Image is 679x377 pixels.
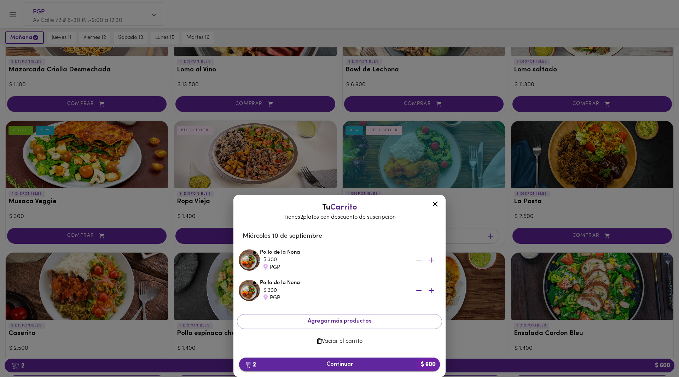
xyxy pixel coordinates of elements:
[239,280,260,301] img: Pollo de la Nona
[243,338,436,345] span: Vaciar el carrito
[263,287,405,294] div: $ 300
[237,228,442,245] li: Miércoles 10 de septiembre
[237,314,442,329] button: Agregar más productos
[239,358,440,371] button: 2Continuar$ 600
[240,213,439,222] p: Tienes 2 platos con descuento de suscripción
[330,204,357,212] span: Carrito
[260,249,440,271] div: Pollo de la Nona
[263,264,405,271] div: PGP
[245,361,251,369] img: cart.png
[243,318,436,325] span: Agregar más productos
[416,358,440,371] b: $ 600
[240,202,439,221] div: Tu
[241,360,260,369] b: 2
[245,361,434,368] span: Continuar
[638,336,672,370] iframe: Messagebird Livechat Widget
[237,335,442,348] button: Vaciar el carrito
[239,249,260,271] img: Pollo de la Nona
[263,294,405,302] div: PGP
[260,279,440,302] div: Pollo de la Nona
[263,256,405,264] div: $ 300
